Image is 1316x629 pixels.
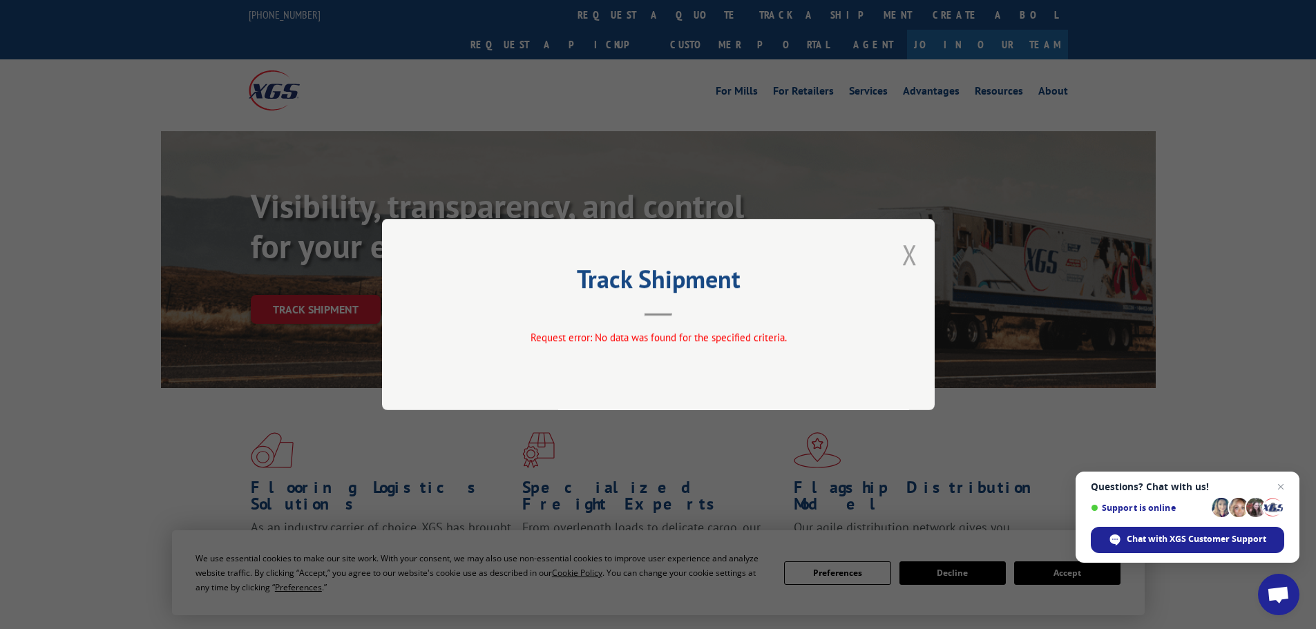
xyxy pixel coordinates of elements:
span: Chat with XGS Customer Support [1127,533,1266,545]
span: Close chat [1272,478,1289,495]
h2: Track Shipment [451,269,866,296]
span: Support is online [1091,503,1207,513]
div: Chat with XGS Customer Support [1091,527,1284,553]
span: Questions? Chat with us! [1091,481,1284,492]
button: Close modal [902,236,917,273]
span: Request error: No data was found for the specified criteria. [530,331,786,344]
div: Open chat [1258,574,1299,615]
